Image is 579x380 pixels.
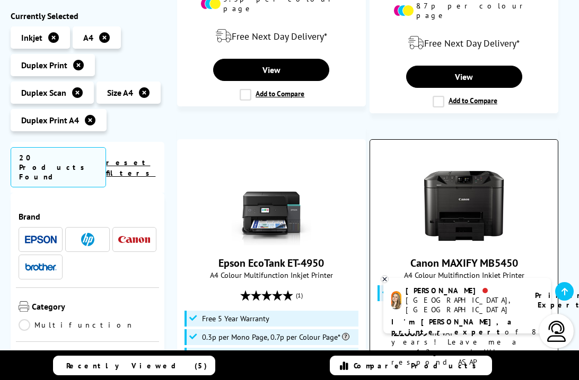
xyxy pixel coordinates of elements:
[11,11,164,21] div: Currently Selected
[21,115,79,125] span: Duplex Print A4
[202,333,349,341] span: 0.3p per Mono Page, 0.7p per Colour Page*
[21,87,66,98] span: Duplex Scan
[25,233,57,246] a: Epson
[240,89,304,101] label: Add to Compare
[83,32,93,43] span: A4
[202,314,269,323] span: Free 5 Year Warranty
[232,166,311,246] img: Epson EcoTank ET-4950
[11,147,106,187] span: 20 Products Found
[213,59,329,81] a: View
[406,66,522,88] a: View
[183,270,360,280] span: A4 Colour Multifunction Inkjet Printer
[546,321,567,342] img: user-headset-light.svg
[393,1,535,20] li: 8.7p per colour page
[424,166,504,246] img: Canon MAXIFY MB5450
[21,32,42,43] span: Inkjet
[406,286,522,295] div: [PERSON_NAME]
[330,356,492,375] a: Compare Products
[25,263,57,270] img: Brother
[118,233,150,246] a: Canon
[218,256,324,270] a: Epson EcoTank ET-4950
[19,319,134,331] a: Multifunction
[354,361,482,370] span: Compare Products
[107,87,133,98] span: Size A4
[424,237,504,248] a: Canon MAXIFY MB5450
[32,301,156,314] span: Category
[19,211,156,222] span: Brand
[81,233,94,246] img: HP
[19,301,29,312] img: Category
[433,96,497,107] label: Add to Compare
[53,356,215,375] a: Recently Viewed (5)
[21,60,67,70] span: Duplex Print
[391,317,515,337] b: I'm [PERSON_NAME], a printer expert
[72,233,103,246] a: HP
[183,21,360,51] div: modal_delivery
[375,28,552,58] div: modal_delivery
[406,295,522,314] div: [GEOGRAPHIC_DATA], [GEOGRAPHIC_DATA]
[106,158,155,178] a: reset filters
[25,260,57,274] a: Brother
[391,291,401,310] img: amy-livechat.png
[410,256,518,270] a: Canon MAXIFY MB5450
[232,237,311,248] a: Epson EcoTank ET-4950
[375,270,552,280] span: A4 Colour Multifinction Inkjet Printer
[118,236,150,243] img: Canon
[391,317,543,367] p: of 8 years! Leave me a message and I'll respond ASAP
[296,285,303,305] span: (1)
[25,236,57,243] img: Epson
[66,361,207,370] span: Recently Viewed (5)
